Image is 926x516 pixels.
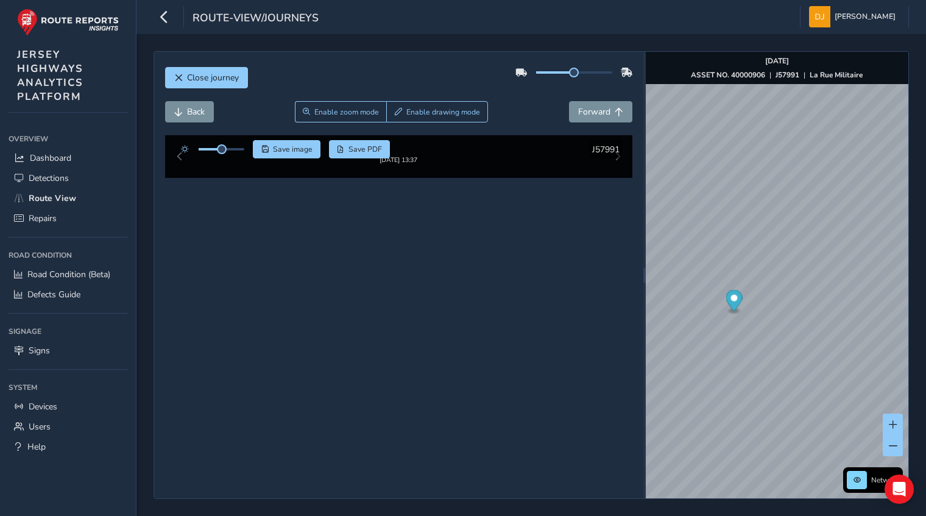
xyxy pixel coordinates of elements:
div: System [9,378,127,397]
span: Network [871,475,899,485]
strong: J57991 [776,70,799,80]
strong: ASSET NO. 40000906 [691,70,765,80]
img: diamond-layout [809,6,830,27]
span: Users [29,421,51,433]
span: Detections [29,172,69,184]
a: Route View [9,188,127,208]
div: Open Intercom Messenger [885,475,914,504]
span: Save PDF [348,144,382,154]
span: Save image [273,144,313,154]
button: Forward [569,101,632,122]
button: Close journey [165,67,248,88]
span: J57991 [592,144,620,155]
a: Dashboard [9,148,127,168]
div: Road Condition [9,246,127,264]
div: Overview [9,130,127,148]
img: rr logo [17,9,119,36]
span: JERSEY HIGHWAYS ANALYTICS PLATFORM [17,48,83,104]
button: PDF [329,140,391,158]
span: Defects Guide [27,289,80,300]
a: Users [9,417,127,437]
span: Back [187,106,205,118]
a: Devices [9,397,127,417]
div: | | [691,70,863,80]
a: Help [9,437,127,457]
div: Map marker [726,290,742,315]
strong: La Rue Militaire [810,70,863,80]
div: Signage [9,322,127,341]
a: Signs [9,341,127,361]
a: Repairs [9,208,127,228]
span: Route View [29,193,76,204]
span: Enable drawing mode [406,107,480,117]
span: Dashboard [30,152,71,164]
button: Save [253,140,320,158]
a: Road Condition (Beta) [9,264,127,285]
span: route-view/journeys [193,10,319,27]
span: Road Condition (Beta) [27,269,110,280]
a: Defects Guide [9,285,127,305]
span: Repairs [29,213,57,224]
span: Help [27,441,46,453]
button: Draw [386,101,488,122]
span: Close journey [187,72,239,83]
strong: [DATE] [765,56,789,66]
span: [PERSON_NAME] [835,6,896,27]
span: Forward [578,106,610,118]
button: Zoom [295,101,387,122]
span: Enable zoom mode [314,107,379,117]
img: Thumbnail frame [361,154,436,165]
span: Devices [29,401,57,412]
a: Detections [9,168,127,188]
div: [DATE] 13:37 [361,165,436,174]
button: Back [165,101,214,122]
button: [PERSON_NAME] [809,6,900,27]
span: Signs [29,345,50,356]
